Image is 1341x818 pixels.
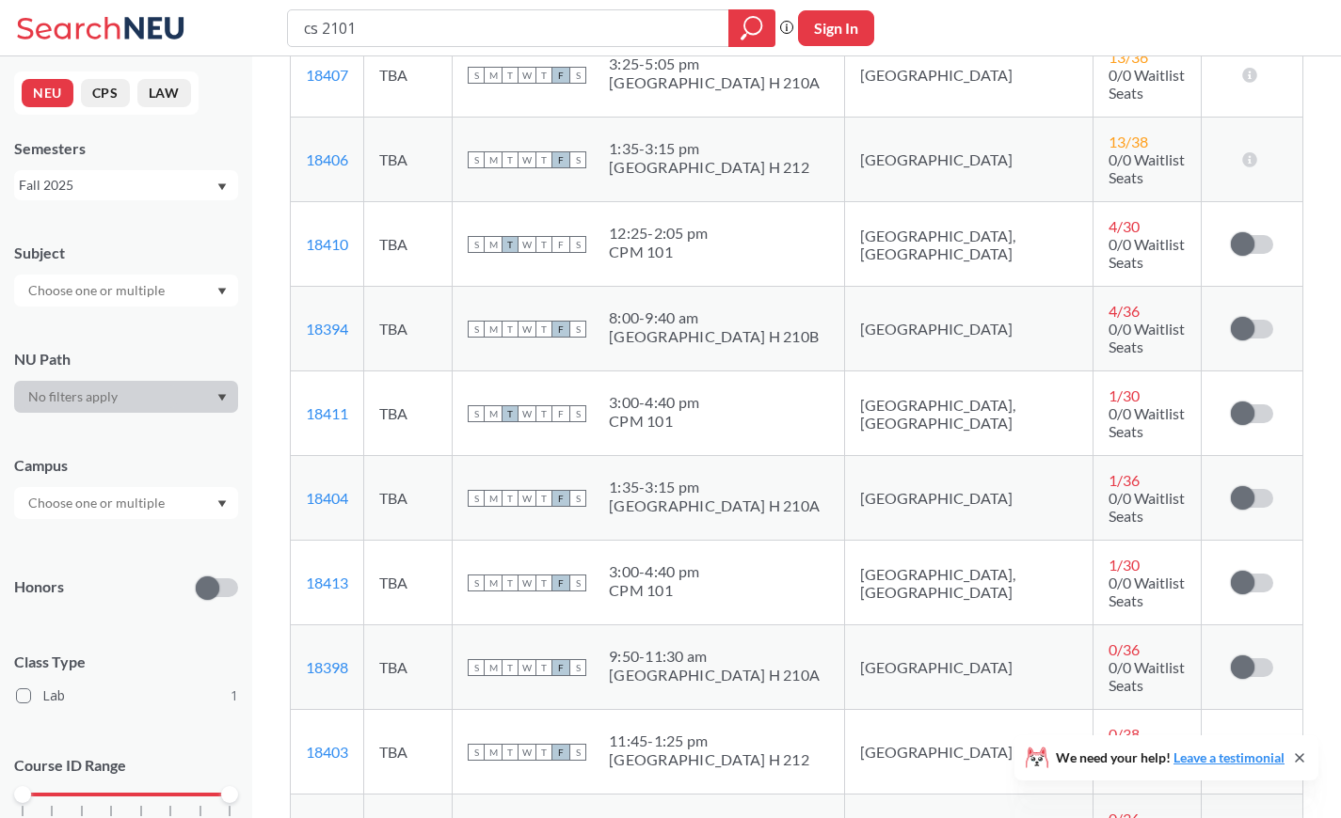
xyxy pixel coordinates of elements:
[306,489,348,507] a: 18404
[306,574,348,591] a: 18413
[81,79,130,107] button: CPS
[217,288,227,295] svg: Dropdown arrow
[609,224,708,243] div: 12:25 - 2:05 pm
[535,405,552,422] span: T
[569,236,586,253] span: S
[535,236,552,253] span: T
[364,456,453,541] td: TBA
[1109,66,1185,102] span: 0/0 Waitlist Seats
[485,744,502,761] span: M
[306,320,348,338] a: 18394
[519,490,535,507] span: W
[535,321,552,338] span: T
[609,327,819,346] div: [GEOGRAPHIC_DATA] H 210B
[569,659,586,676] span: S
[468,321,485,338] span: S
[502,321,519,338] span: T
[502,659,519,676] span: T
[14,243,238,263] div: Subject
[1109,574,1185,609] span: 0/0 Waitlist Seats
[306,658,348,676] a: 18398
[535,744,552,761] span: T
[468,659,485,676] span: S
[14,275,238,307] div: Dropdown arrow
[502,151,519,168] span: T
[485,490,502,507] span: M
[609,478,820,496] div: 1:35 - 3:15 pm
[468,744,485,761] span: S
[302,12,715,44] input: Class, professor, course number, "phrase"
[14,455,238,476] div: Campus
[844,287,1094,371] td: [GEOGRAPHIC_DATA]
[844,456,1094,541] td: [GEOGRAPHIC_DATA]
[609,393,699,412] div: 3:00 - 4:40 pm
[1109,386,1140,404] span: 1 / 30
[468,236,485,253] span: S
[14,170,238,200] div: Fall 2025Dropdown arrow
[217,183,227,191] svg: Dropdown arrow
[569,151,586,168] span: S
[231,685,238,706] span: 1
[552,151,569,168] span: F
[306,743,348,761] a: 18403
[1109,658,1185,694] span: 0/0 Waitlist Seats
[519,67,535,84] span: W
[569,405,586,422] span: S
[14,138,238,159] div: Semesters
[502,67,519,84] span: T
[844,118,1094,202] td: [GEOGRAPHIC_DATA]
[552,659,569,676] span: F
[519,574,535,591] span: W
[1173,749,1285,765] a: Leave a testimonial
[519,405,535,422] span: W
[1109,640,1140,658] span: 0 / 36
[364,33,453,118] td: TBA
[609,731,809,750] div: 11:45 - 1:25 pm
[609,243,708,261] div: CPM 101
[14,755,238,777] p: Course ID Range
[364,118,453,202] td: TBA
[844,625,1094,710] td: [GEOGRAPHIC_DATA]
[306,150,348,168] a: 18406
[502,744,519,761] span: T
[844,371,1094,456] td: [GEOGRAPHIC_DATA], [GEOGRAPHIC_DATA]
[1109,556,1140,574] span: 1 / 30
[485,659,502,676] span: M
[1109,320,1185,355] span: 0/0 Waitlist Seats
[609,139,809,158] div: 1:35 - 3:15 pm
[569,321,586,338] span: S
[609,158,809,177] div: [GEOGRAPHIC_DATA] H 212
[844,710,1094,794] td: [GEOGRAPHIC_DATA]
[1056,751,1285,764] span: We need your help!
[609,308,819,327] div: 8:00 - 9:40 am
[485,321,502,338] span: M
[1109,471,1140,489] span: 1 / 36
[19,279,177,302] input: Choose one or multiple
[552,236,569,253] span: F
[14,576,64,598] p: Honors
[1109,48,1148,66] span: 13 / 36
[14,349,238,370] div: NU Path
[1109,133,1148,150] span: 13 / 38
[16,684,238,708] label: Lab
[519,151,535,168] span: W
[569,744,586,761] span: S
[844,541,1094,625] td: [GEOGRAPHIC_DATA], [GEOGRAPHIC_DATA]
[14,381,238,413] div: Dropdown arrow
[552,744,569,761] span: F
[569,574,586,591] span: S
[364,541,453,625] td: TBA
[1109,217,1140,235] span: 4 / 30
[741,15,763,41] svg: magnifying glass
[552,405,569,422] span: F
[468,151,485,168] span: S
[728,9,775,47] div: magnifying glass
[519,744,535,761] span: W
[609,73,820,92] div: [GEOGRAPHIC_DATA] H 210A
[14,487,238,519] div: Dropdown arrow
[535,490,552,507] span: T
[19,175,216,196] div: Fall 2025
[1109,489,1185,525] span: 0/0 Waitlist Seats
[364,202,453,287] td: TBA
[519,321,535,338] span: W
